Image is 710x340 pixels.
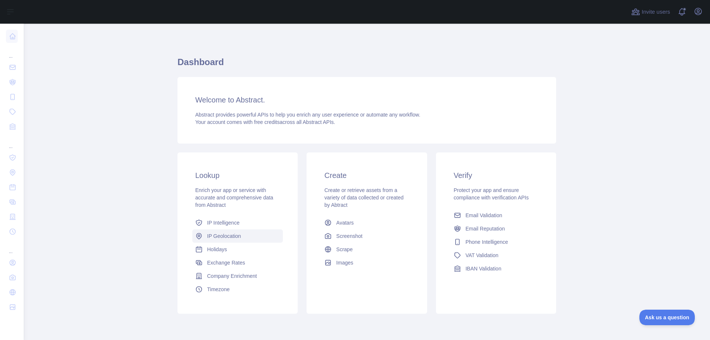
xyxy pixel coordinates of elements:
a: Email Validation [451,209,541,222]
span: Screenshot [336,232,362,240]
span: Exchange Rates [207,259,245,266]
span: Enrich your app or service with accurate and comprehensive data from Abstract [195,187,273,208]
div: ... [6,44,18,59]
span: Phone Intelligence [466,238,508,246]
div: ... [6,240,18,255]
div: ... [6,135,18,149]
h1: Dashboard [177,56,556,74]
a: Company Enrichment [192,269,283,283]
span: Invite users [642,8,670,16]
a: Scrape [321,243,412,256]
button: Invite users [630,6,672,18]
span: IBAN Validation [466,265,501,272]
iframe: Toggle Customer Support [639,310,695,325]
span: Email Reputation [466,225,505,232]
span: Scrape [336,246,352,253]
span: Protect your app and ensure compliance with verification APIs [454,187,529,201]
span: IP Geolocation [207,232,241,240]
span: IP Intelligence [207,219,240,226]
h3: Lookup [195,170,280,181]
span: Email Validation [466,212,502,219]
a: Exchange Rates [192,256,283,269]
a: Screenshot [321,229,412,243]
a: Phone Intelligence [451,235,541,249]
span: free credits [254,119,280,125]
span: Abstract provides powerful APIs to help you enrich any user experience or automate any workflow. [195,112,420,118]
span: Timezone [207,286,230,293]
a: IP Intelligence [192,216,283,229]
a: IBAN Validation [451,262,541,275]
a: Holidays [192,243,283,256]
h3: Verify [454,170,538,181]
span: Your account comes with across all Abstract APIs. [195,119,335,125]
span: Company Enrichment [207,272,257,280]
a: Timezone [192,283,283,296]
a: Avatars [321,216,412,229]
span: Images [336,259,353,266]
a: Images [321,256,412,269]
span: Avatars [336,219,354,226]
span: Holidays [207,246,227,253]
h3: Welcome to Abstract. [195,95,538,105]
span: Create or retrieve assets from a variety of data collected or created by Abtract [324,187,403,208]
a: Email Reputation [451,222,541,235]
a: IP Geolocation [192,229,283,243]
a: VAT Validation [451,249,541,262]
h3: Create [324,170,409,181]
span: VAT Validation [466,252,498,259]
